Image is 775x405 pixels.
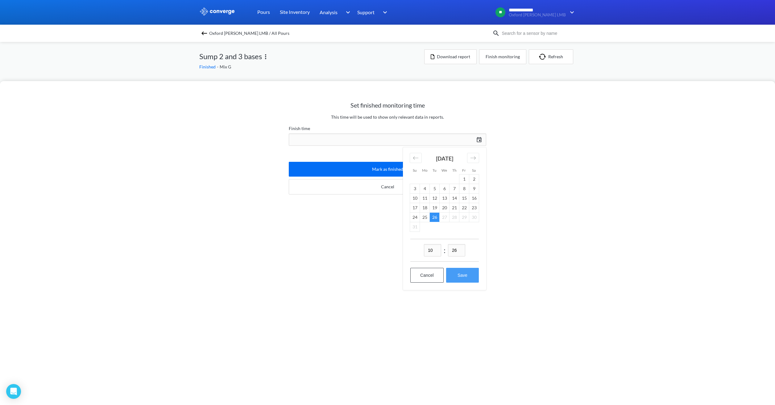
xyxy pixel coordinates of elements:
td: Wednesday, August 13, 2025 [440,193,450,203]
td: Friday, August 1, 2025 [459,174,469,184]
td: Sunday, August 3, 2025 [410,184,420,193]
td: Saturday, August 9, 2025 [469,184,479,193]
h2: Set finished monitoring time [289,101,486,109]
td: Tuesday, August 19, 2025 [430,203,440,212]
button: Save [446,268,479,283]
td: Not available. Friday, August 29, 2025 [459,212,469,222]
td: Monday, August 25, 2025 [420,212,430,222]
span: : [444,244,446,256]
label: Finish time [289,125,486,132]
td: Not available. Saturday, August 30, 2025 [469,212,479,222]
td: Wednesday, August 20, 2025 [440,203,450,212]
span: Analysis [320,8,338,16]
small: Th [452,168,456,172]
small: Tu [433,168,436,172]
td: Saturday, August 16, 2025 [469,193,479,203]
td: Thursday, August 21, 2025 [450,203,459,212]
div: Move backward to switch to the previous month. [410,153,422,163]
td: Sunday, August 17, 2025 [410,203,420,212]
td: Monday, August 4, 2025 [420,184,430,193]
td: Not available. Wednesday, August 27, 2025 [440,212,450,222]
td: Wednesday, August 6, 2025 [440,184,450,193]
img: downArrow.svg [566,9,576,16]
button: Cancel [410,268,444,283]
span: Oxford [PERSON_NAME] LMB [509,13,566,17]
span: Support [357,8,375,16]
td: Sunday, August 24, 2025 [410,212,420,222]
small: Sa [472,168,476,172]
button: Mark as finished [289,162,486,177]
input: mm [448,244,465,256]
td: Friday, August 22, 2025 [459,203,469,212]
td: Not available. Thursday, August 28, 2025 [450,212,459,222]
small: Su [413,168,417,172]
small: Mo [422,168,427,172]
img: downArrow.svg [379,9,389,16]
td: Tuesday, August 5, 2025 [430,184,440,193]
small: Fr [462,168,466,172]
img: downArrow.svg [342,9,352,16]
td: Monday, August 18, 2025 [420,203,430,212]
td: Tuesday, August 12, 2025 [430,193,440,203]
span: Oxford [PERSON_NAME] LMB / All Pours [209,29,289,38]
td: Saturday, August 23, 2025 [469,203,479,212]
img: backspace.svg [201,30,208,37]
div: Move forward to switch to the next month. [467,153,479,163]
img: logo_ewhite.svg [199,7,235,15]
img: icon-search.svg [492,30,500,37]
td: Selected. Tuesday, August 26, 2025 [430,212,440,222]
div: Open Intercom Messenger [6,384,21,399]
button: Cancel [289,179,486,194]
small: We [441,168,447,172]
td: Saturday, August 2, 2025 [469,174,479,184]
td: Thursday, August 14, 2025 [450,193,459,203]
td: Sunday, August 10, 2025 [410,193,420,203]
strong: [DATE] [436,155,453,162]
td: Not available. Sunday, August 31, 2025 [410,222,420,231]
td: Thursday, August 7, 2025 [450,184,459,193]
div: Calendar [403,147,486,290]
td: Friday, August 15, 2025 [459,193,469,203]
td: Friday, August 8, 2025 [459,184,469,193]
input: hh [424,244,441,256]
input: Search for a sensor by name [500,30,574,37]
p: This time will be used to show only relevant data in reports. [289,114,486,121]
td: Monday, August 11, 2025 [420,193,430,203]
